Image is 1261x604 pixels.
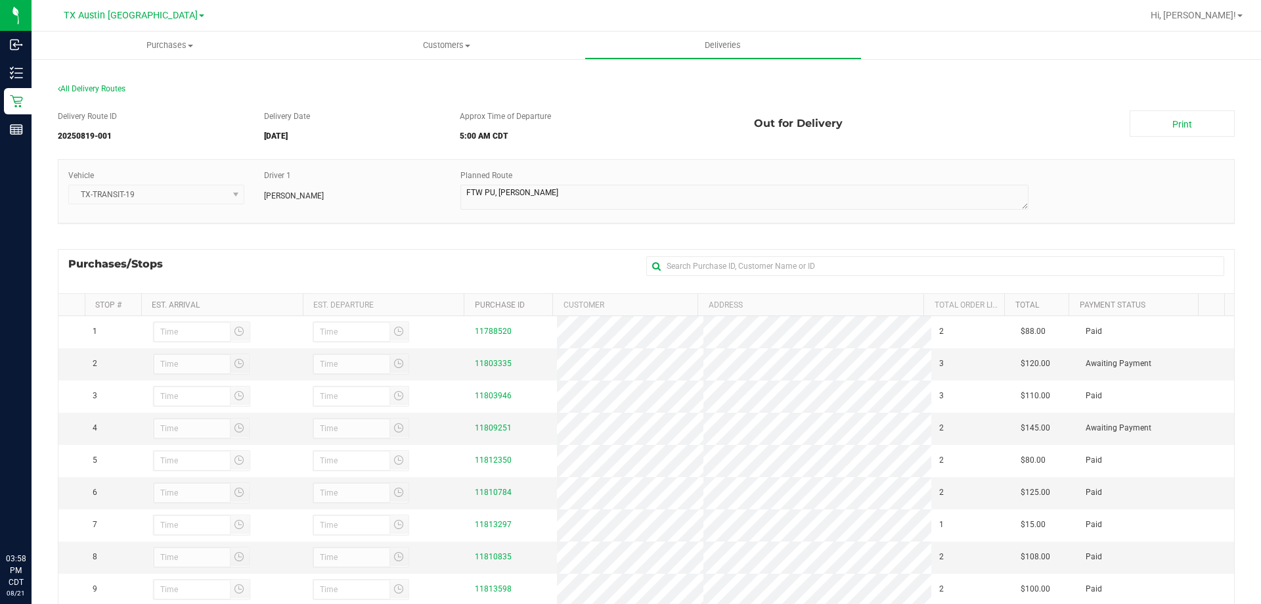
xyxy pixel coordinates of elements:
[475,391,512,400] a: 11803946
[308,32,585,59] a: Customers
[1086,454,1102,467] span: Paid
[475,552,512,561] a: 11810835
[1086,519,1102,531] span: Paid
[1021,390,1050,402] span: $110.00
[13,499,53,538] iframe: Resource center
[939,454,944,467] span: 2
[58,131,112,141] strong: 20250819-001
[1021,422,1050,434] span: $145.00
[687,39,759,51] span: Deliveries
[1130,110,1235,137] a: Print Manifest
[460,132,734,141] h5: 5:00 AM CDT
[1086,422,1151,434] span: Awaiting Payment
[58,84,125,93] span: All Delivery Routes
[697,294,923,316] th: Address
[303,294,464,316] th: Est. Departure
[58,110,117,122] label: Delivery Route ID
[475,488,512,497] a: 11810784
[264,132,441,141] h5: [DATE]
[1021,486,1050,499] span: $125.00
[152,300,200,310] a: Est. Arrival
[309,39,584,51] span: Customers
[32,32,308,59] a: Purchases
[1015,300,1039,310] a: Total
[475,423,512,432] a: 11809251
[93,422,97,434] span: 4
[264,110,310,122] label: Delivery Date
[64,10,198,21] span: TX Austin [GEOGRAPHIC_DATA]
[93,454,97,467] span: 5
[475,455,512,465] a: 11812350
[475,584,512,593] a: 11813598
[939,325,944,338] span: 2
[1021,358,1050,370] span: $120.00
[754,110,843,137] span: Out for Delivery
[10,123,23,136] inline-svg: Reports
[939,583,944,595] span: 2
[460,110,551,122] label: Approx Time of Departure
[93,519,97,531] span: 7
[10,38,23,51] inline-svg: Inbound
[10,66,23,80] inline-svg: Inventory
[1151,10,1236,20] span: Hi, [PERSON_NAME]!
[1021,551,1050,563] span: $108.00
[460,170,512,181] label: Planned Route
[939,486,944,499] span: 2
[93,358,97,370] span: 2
[6,588,26,598] p: 08/21
[93,390,97,402] span: 3
[939,358,944,370] span: 3
[1021,519,1046,531] span: $15.00
[475,520,512,529] a: 11813297
[93,551,97,563] span: 8
[939,390,944,402] span: 3
[1080,300,1145,310] a: Payment Status
[1021,454,1046,467] span: $80.00
[1086,486,1102,499] span: Paid
[95,300,122,310] a: Stop #
[1086,325,1102,338] span: Paid
[939,422,944,434] span: 2
[1086,551,1102,563] span: Paid
[10,95,23,108] inline-svg: Retail
[264,190,324,202] span: [PERSON_NAME]
[475,327,512,336] a: 11788520
[585,32,861,59] a: Deliveries
[1086,358,1151,370] span: Awaiting Payment
[68,256,176,272] span: Purchases/Stops
[6,553,26,588] p: 03:58 PM CDT
[93,325,97,338] span: 1
[1086,583,1102,595] span: Paid
[1086,390,1102,402] span: Paid
[552,294,697,316] th: Customer
[93,583,97,595] span: 9
[939,519,944,531] span: 1
[646,256,1224,276] input: Search Purchase ID, Customer Name or ID
[1021,583,1050,595] span: $100.00
[939,551,944,563] span: 2
[32,39,308,51] span: Purchases
[68,170,94,181] label: Vehicle
[264,170,291,181] label: Driver 1
[923,294,1004,316] th: Total Order Lines
[475,359,512,368] a: 11803335
[475,300,525,310] a: Purchase ID
[1021,325,1046,338] span: $88.00
[93,486,97,499] span: 6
